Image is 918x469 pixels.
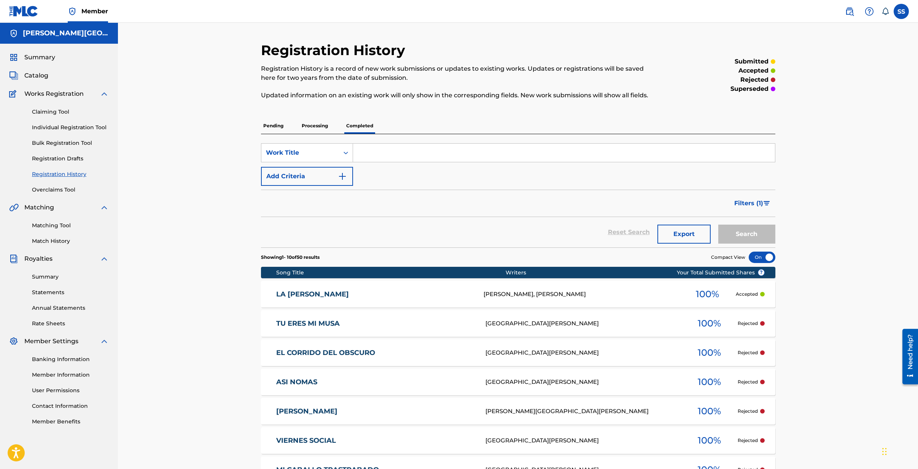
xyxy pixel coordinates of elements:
div: [GEOGRAPHIC_DATA][PERSON_NAME] [485,319,681,328]
p: submitted [735,57,768,66]
p: Rejected [738,349,758,356]
span: Royalties [24,254,53,263]
img: Summary [9,53,18,62]
a: TU ERES MI MUSA [276,319,475,328]
img: Royalties [9,254,18,263]
a: User Permissions [32,387,109,395]
p: Rejected [738,408,758,415]
form: Search Form [261,143,775,247]
img: help [865,7,874,16]
span: Works Registration [24,89,84,98]
p: Processing [299,118,330,134]
a: Public Search [842,4,857,19]
div: Notifications [881,8,889,15]
div: [GEOGRAPHIC_DATA][PERSON_NAME] [485,349,681,357]
a: VIERNES SOCIAL [276,436,475,445]
iframe: Resource Center [897,326,918,387]
img: expand [100,89,109,98]
span: Member [81,7,108,16]
div: Work Title [266,148,334,157]
a: Overclaims Tool [32,186,109,194]
a: Bulk Registration Tool [32,139,109,147]
span: Your Total Submitted Shares [677,269,765,277]
h5: SANTIAGO SIERRA-PRADO [23,29,109,38]
img: expand [100,203,109,212]
div: User Menu [894,4,909,19]
span: ? [758,269,764,276]
div: Song Title [276,269,506,277]
a: Match History [32,237,109,245]
a: Rate Sheets [32,320,109,328]
span: 100 % [698,375,721,389]
p: Registration History is a record of new work submissions or updates to existing works. Updates or... [261,64,657,82]
p: Completed [344,118,375,134]
p: Accepted [736,291,758,298]
a: ASI NOMAS [276,378,475,387]
img: filter [764,201,770,206]
span: 100 % [698,404,721,418]
a: Annual Statements [32,304,109,312]
img: Matching [9,203,19,212]
p: superseded [730,84,768,93]
a: Contact Information [32,402,109,410]
a: Registration History [32,170,109,178]
img: search [845,7,854,16]
p: Rejected [738,379,758,385]
a: Registration Drafts [32,155,109,163]
p: Showing 1 - 10 of 50 results [261,254,320,261]
button: Export [657,225,711,244]
span: 100 % [698,434,721,447]
h2: Registration History [261,42,409,59]
img: Catalog [9,71,18,80]
a: Statements [32,288,109,296]
p: accepted [738,66,768,75]
span: 100 % [698,317,721,330]
a: Matching Tool [32,222,109,230]
img: Accounts [9,29,18,38]
div: [GEOGRAPHIC_DATA][PERSON_NAME] [485,378,681,387]
button: Filters (1) [730,194,775,213]
span: 100 % [698,346,721,360]
a: [PERSON_NAME] [276,407,475,416]
img: Top Rightsholder [68,7,77,16]
span: Member Settings [24,337,78,346]
img: expand [100,337,109,346]
div: [PERSON_NAME][GEOGRAPHIC_DATA][PERSON_NAME] [485,407,681,416]
div: Drag [882,440,887,463]
span: Matching [24,203,54,212]
img: Works Registration [9,89,19,98]
a: CatalogCatalog [9,71,48,80]
a: Summary [32,273,109,281]
span: Summary [24,53,55,62]
a: SummarySummary [9,53,55,62]
p: Pending [261,118,286,134]
div: [PERSON_NAME], [PERSON_NAME] [484,290,679,299]
a: EL CORRIDO DEL OBSCURO [276,349,475,357]
a: Banking Information [32,355,109,363]
p: Updated information on an existing work will only show in the corresponding fields. New work subm... [261,91,657,100]
img: MLC Logo [9,6,38,17]
iframe: Chat Widget [880,433,918,469]
a: LA [PERSON_NAME] [276,290,473,299]
p: Rejected [738,437,758,444]
a: Member Information [32,371,109,379]
a: Claiming Tool [32,108,109,116]
div: Writers [506,269,701,277]
div: [GEOGRAPHIC_DATA][PERSON_NAME] [485,436,681,445]
span: Filters ( 1 ) [734,199,763,208]
a: Individual Registration Tool [32,124,109,132]
img: Member Settings [9,337,18,346]
span: 100 % [696,287,719,301]
div: Help [862,4,877,19]
span: Compact View [711,254,745,261]
img: expand [100,254,109,263]
span: Catalog [24,71,48,80]
button: Add Criteria [261,167,353,186]
img: 9d2ae6d4665cec9f34b9.svg [338,172,347,181]
p: Rejected [738,320,758,327]
p: rejected [740,75,768,84]
a: Member Benefits [32,418,109,426]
